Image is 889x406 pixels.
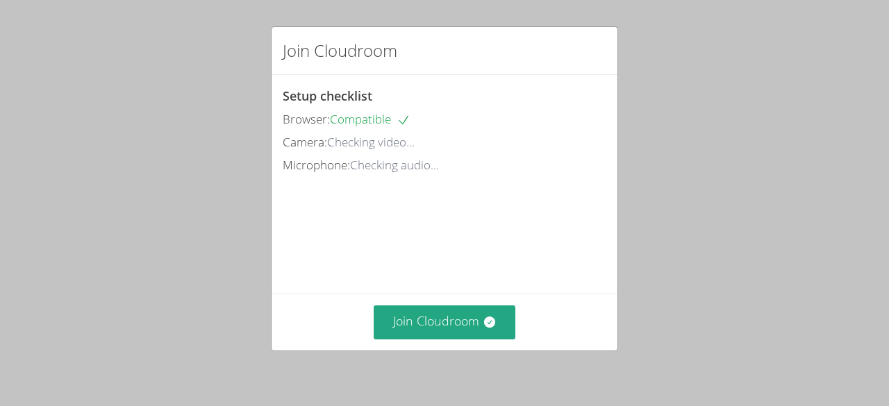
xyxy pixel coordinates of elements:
[374,305,516,339] button: Join Cloudroom
[330,111,410,127] span: Compatible
[283,134,327,150] span: Camera:
[283,111,330,127] span: Browser:
[327,134,415,150] span: Checking video...
[283,38,397,63] h2: Join Cloudroom
[350,157,439,173] span: Checking audio...
[283,87,372,104] span: Setup checklist
[283,157,350,173] span: Microphone:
